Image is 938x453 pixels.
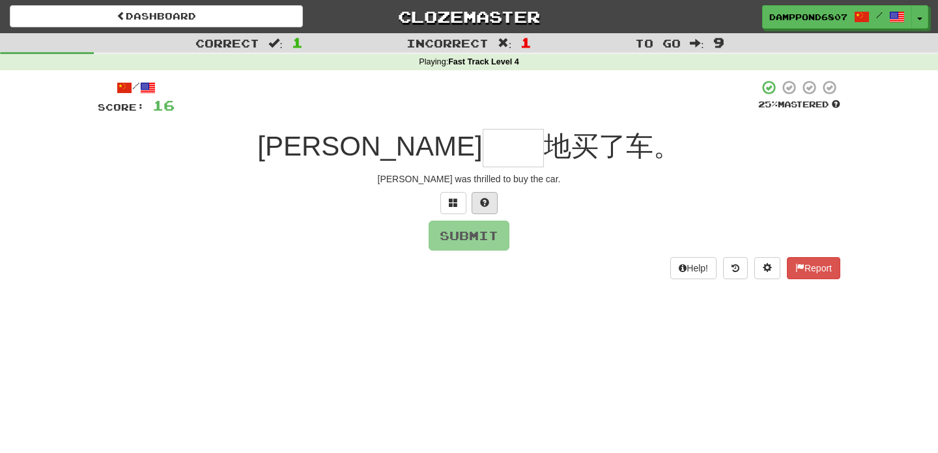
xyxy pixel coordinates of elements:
button: Report [787,257,840,279]
span: DampPond6807 [769,11,847,23]
div: Mastered [758,99,840,111]
button: Switch sentence to multiple choice alt+p [440,192,466,214]
div: / [98,79,175,96]
button: Round history (alt+y) [723,257,748,279]
span: Incorrect [406,36,489,49]
span: : [690,38,704,49]
span: 25 % [758,99,778,109]
span: Score: [98,102,145,113]
span: 1 [292,34,303,50]
span: 1 [520,34,532,50]
a: Dashboard [10,5,303,27]
button: Single letter hint - you only get 1 per sentence and score half the points! alt+h [472,192,498,214]
span: 9 [713,34,724,50]
div: [PERSON_NAME] was thrilled to buy the car. [98,172,840,185]
span: / [876,10,883,20]
span: Correct [195,36,259,49]
button: Submit [429,221,509,251]
span: : [268,38,283,49]
a: DampPond6807 / [762,5,912,29]
span: : [498,38,512,49]
span: 地买了车。 [544,131,681,161]
span: [PERSON_NAME] [257,131,482,161]
button: Help! [670,257,717,279]
a: Clozemaster [322,5,616,28]
span: 16 [152,97,175,113]
strong: Fast Track Level 4 [448,57,519,66]
span: To go [635,36,681,49]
